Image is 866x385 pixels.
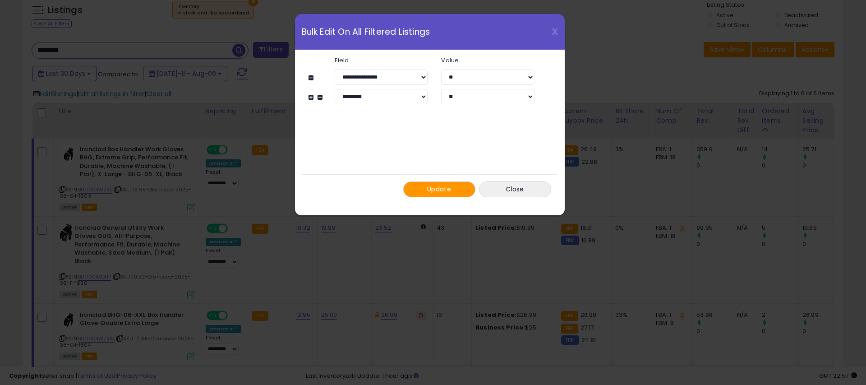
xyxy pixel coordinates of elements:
span: Bulk Edit On All Filtered Listings [302,28,430,36]
span: X [552,25,558,38]
label: Value [434,57,541,63]
span: Update [427,185,451,194]
label: Field [328,57,434,63]
button: Close [479,181,551,197]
